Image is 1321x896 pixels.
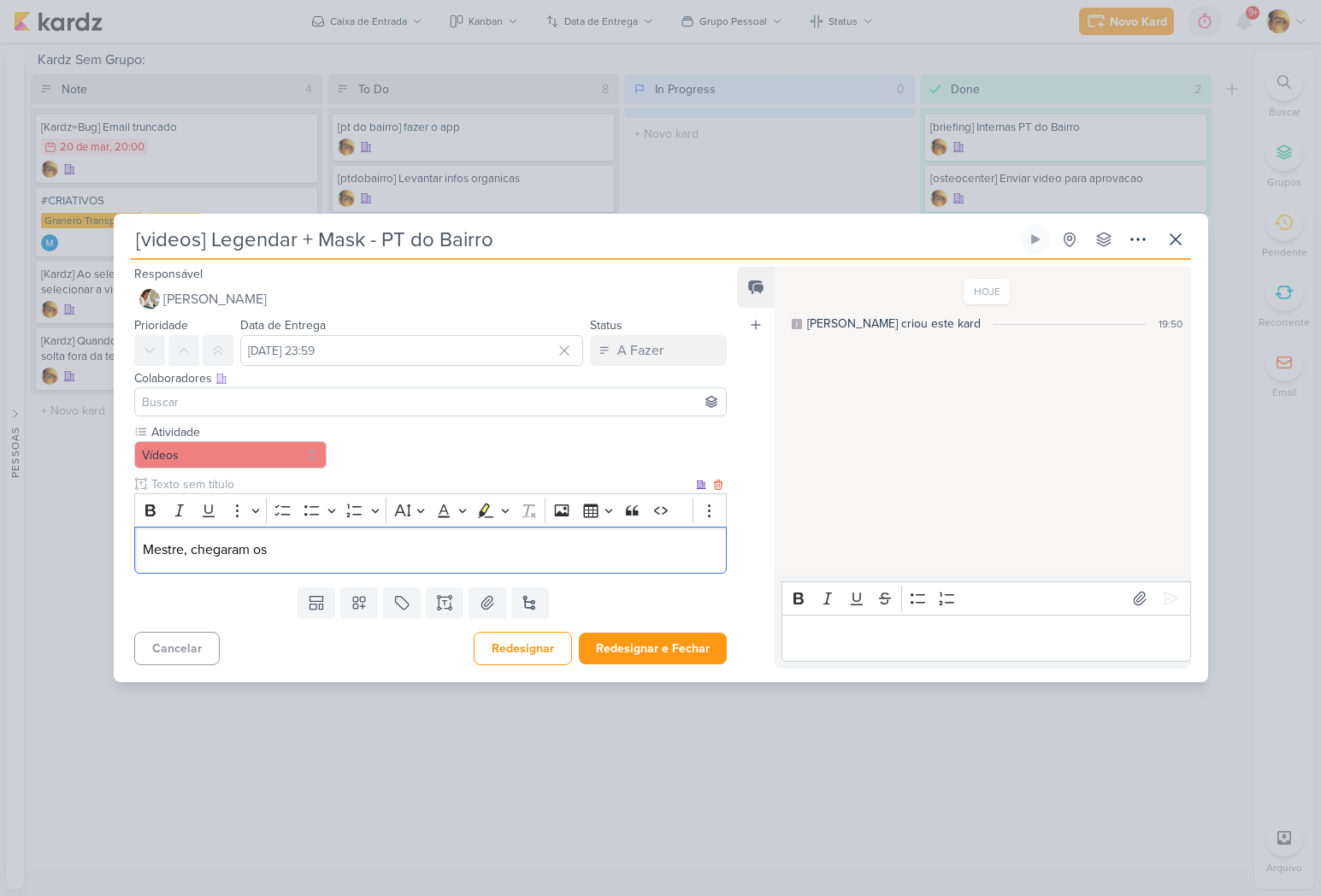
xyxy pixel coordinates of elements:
[150,423,327,441] label: Atividade
[134,441,327,469] button: Vídeos
[139,289,160,309] img: Raphael Simas
[590,335,727,366] button: A Fazer
[139,392,723,412] input: Buscar
[617,340,663,361] div: A Fazer
[134,284,728,315] button: [PERSON_NAME]
[148,475,693,493] input: Texto sem título
[134,632,220,665] button: Cancelar
[590,318,622,333] label: Status
[240,318,326,333] label: Data de Entrega
[781,581,1190,615] div: Editor toolbar
[1159,316,1182,332] div: 19:50
[134,527,728,574] div: Editor editing area: main
[134,493,728,527] div: Editor toolbar
[781,615,1190,662] div: Editor editing area: main
[131,224,1017,255] input: Kard Sem Título
[807,315,981,333] div: [PERSON_NAME] criou este kard
[134,267,203,281] label: Responsável
[1029,233,1042,246] div: Ligar relógio
[579,633,727,664] button: Redesignar e Fechar
[134,369,728,387] div: Colaboradores
[240,335,584,366] input: Select a date
[474,632,572,665] button: Redesignar
[163,289,267,309] span: [PERSON_NAME]
[134,318,188,333] label: Prioridade
[143,539,717,560] p: Mestre, chegaram os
